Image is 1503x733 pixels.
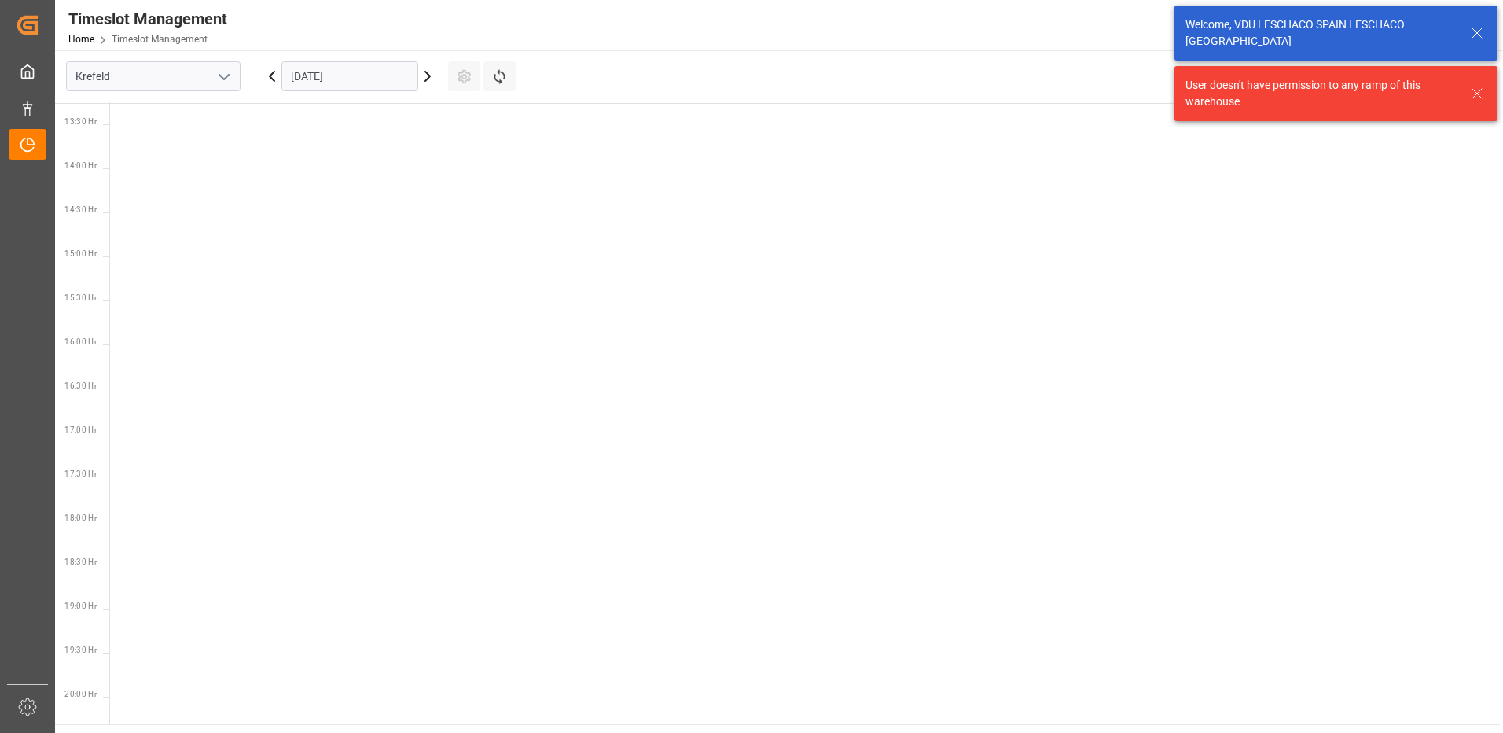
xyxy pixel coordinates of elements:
span: 16:00 Hr [64,337,97,346]
span: 19:30 Hr [64,646,97,654]
span: 14:30 Hr [64,205,97,214]
a: Home [68,34,94,45]
input: Type to search/select [66,61,241,91]
span: 18:00 Hr [64,514,97,522]
span: 19:00 Hr [64,602,97,610]
div: Timeslot Management [68,7,227,31]
span: 17:30 Hr [64,470,97,478]
button: open menu [211,64,235,89]
div: Welcome, VDU LESCHACO SPAIN LESCHACO [GEOGRAPHIC_DATA] [1185,17,1456,50]
div: User doesn't have permission to any ramp of this warehouse [1185,77,1456,110]
span: 14:00 Hr [64,161,97,170]
span: 17:00 Hr [64,425,97,434]
span: 16:30 Hr [64,381,97,390]
span: 20:00 Hr [64,690,97,698]
input: DD.MM.YYYY [281,61,418,91]
span: 15:00 Hr [64,249,97,258]
span: 15:30 Hr [64,293,97,302]
span: 13:30 Hr [64,117,97,126]
span: 18:30 Hr [64,558,97,566]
